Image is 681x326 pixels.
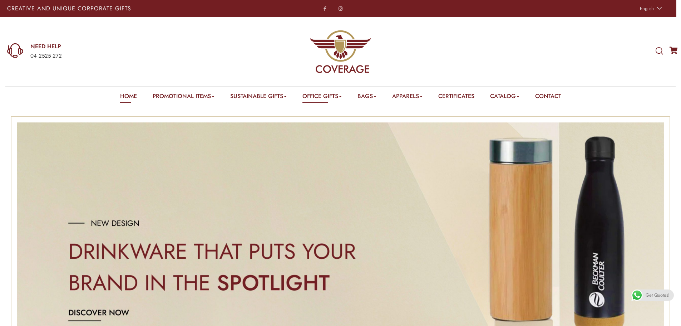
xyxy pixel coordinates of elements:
a: Home [120,92,137,103]
a: Sustainable Gifts [230,92,287,103]
span: English [640,5,654,12]
span: Get Quotes! [646,289,670,301]
a: Promotional Items [153,92,214,103]
a: Office Gifts [302,92,342,103]
a: Contact [535,92,561,103]
p: Creative and Unique Corporate Gifts [7,6,269,11]
a: Apparels [392,92,423,103]
a: Bags [357,92,376,103]
a: NEED HELP [30,43,223,50]
a: English [636,4,664,14]
div: 04 2525 272 [30,52,223,61]
a: Certificates [438,92,474,103]
a: Catalog [490,92,519,103]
